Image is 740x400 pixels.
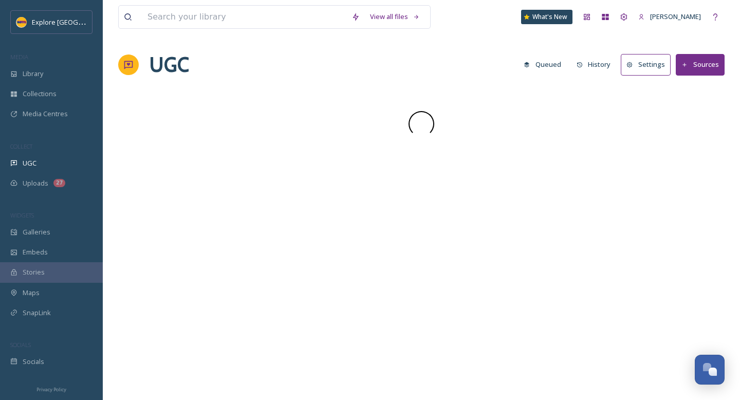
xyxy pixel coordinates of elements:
[621,54,676,75] a: Settings
[571,54,616,75] button: History
[23,227,50,237] span: Galleries
[621,54,671,75] button: Settings
[53,179,65,187] div: 27
[571,54,621,75] a: History
[10,142,32,150] span: COLLECT
[519,54,571,75] a: Queued
[23,288,40,298] span: Maps
[10,53,28,61] span: MEDIA
[650,12,701,21] span: [PERSON_NAME]
[23,247,48,257] span: Embeds
[36,383,66,395] a: Privacy Policy
[23,178,48,188] span: Uploads
[36,386,66,393] span: Privacy Policy
[521,10,572,24] a: What's New
[23,158,36,168] span: UGC
[676,54,725,75] button: Sources
[365,7,425,27] a: View all files
[23,89,57,99] span: Collections
[23,267,45,277] span: Stories
[23,357,44,367] span: Socials
[695,355,725,385] button: Open Chat
[10,211,34,219] span: WIDGETS
[16,17,27,27] img: Butte%20County%20logo.png
[10,341,31,349] span: SOCIALS
[23,109,68,119] span: Media Centres
[633,7,706,27] a: [PERSON_NAME]
[23,308,51,318] span: SnapLink
[149,49,189,80] a: UGC
[32,17,122,27] span: Explore [GEOGRAPHIC_DATA]
[142,6,346,28] input: Search your library
[519,54,566,75] button: Queued
[23,69,43,79] span: Library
